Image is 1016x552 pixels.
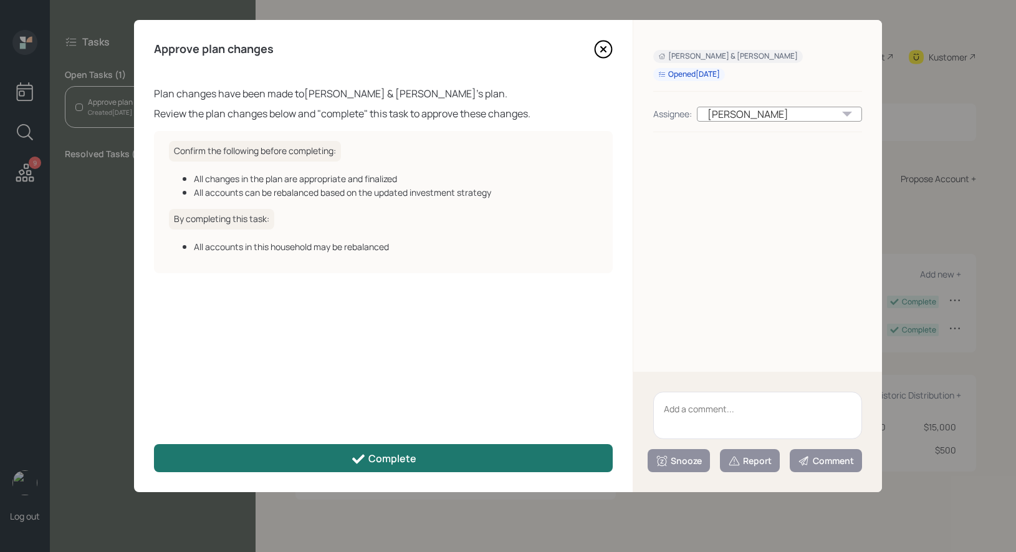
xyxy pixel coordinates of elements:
div: Snooze [656,455,702,467]
div: [PERSON_NAME] [697,107,862,122]
h6: Confirm the following before completing: [169,141,341,162]
div: Assignee: [653,107,692,120]
div: All accounts can be rebalanced based on the updated investment strategy [194,186,598,199]
button: Comment [790,449,862,472]
h6: By completing this task: [169,209,274,230]
button: Complete [154,444,613,472]
div: Comment [798,455,854,467]
div: [PERSON_NAME] & [PERSON_NAME] [658,51,798,62]
div: Complete [351,452,416,467]
div: Review the plan changes below and "complete" this task to approve these changes. [154,106,613,121]
button: Snooze [648,449,710,472]
button: Report [720,449,780,472]
div: All changes in the plan are appropriate and finalized [194,172,598,185]
h4: Approve plan changes [154,42,274,56]
div: Plan changes have been made to [PERSON_NAME] & [PERSON_NAME] 's plan. [154,86,613,101]
div: Opened [DATE] [658,69,720,80]
div: Report [728,455,772,467]
div: All accounts in this household may be rebalanced [194,240,598,253]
